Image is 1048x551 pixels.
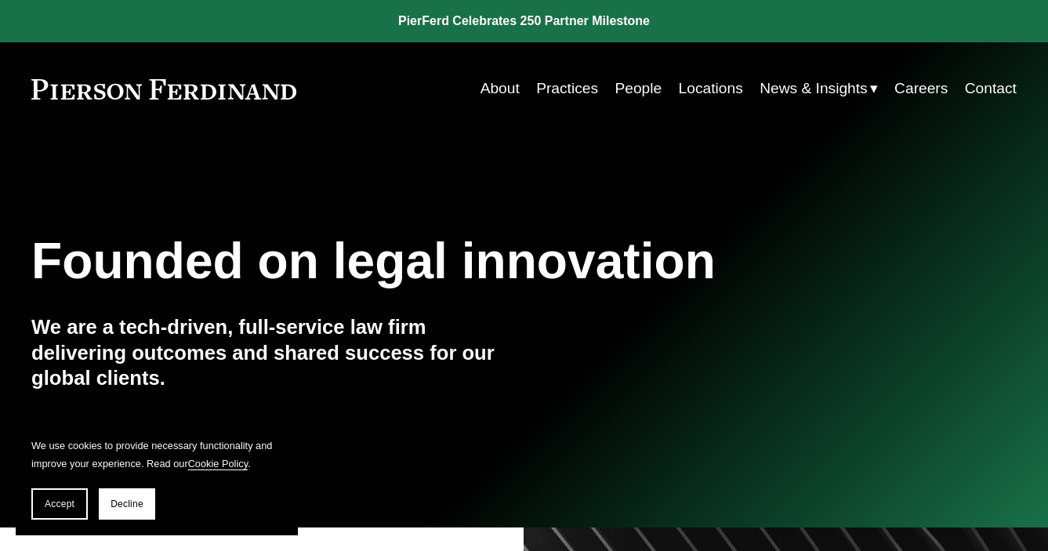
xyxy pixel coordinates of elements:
span: Decline [111,498,143,509]
a: Contact [965,74,1017,103]
a: About [480,74,520,103]
span: News & Insights [760,75,868,103]
a: Careers [894,74,948,103]
h1: Founded on legal innovation [31,233,852,290]
p: We use cookies to provide necessary functionality and improve your experience. Read our . [31,437,282,473]
a: Cookie Policy [188,458,248,469]
a: folder dropdown [760,74,878,103]
section: Cookie banner [16,421,298,535]
h4: We are a tech-driven, full-service law firm delivering outcomes and shared success for our global... [31,314,524,391]
a: People [615,74,662,103]
a: Locations [679,74,743,103]
button: Decline [99,488,155,520]
button: Accept [31,488,88,520]
span: Accept [45,498,74,509]
a: Practices [536,74,598,103]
